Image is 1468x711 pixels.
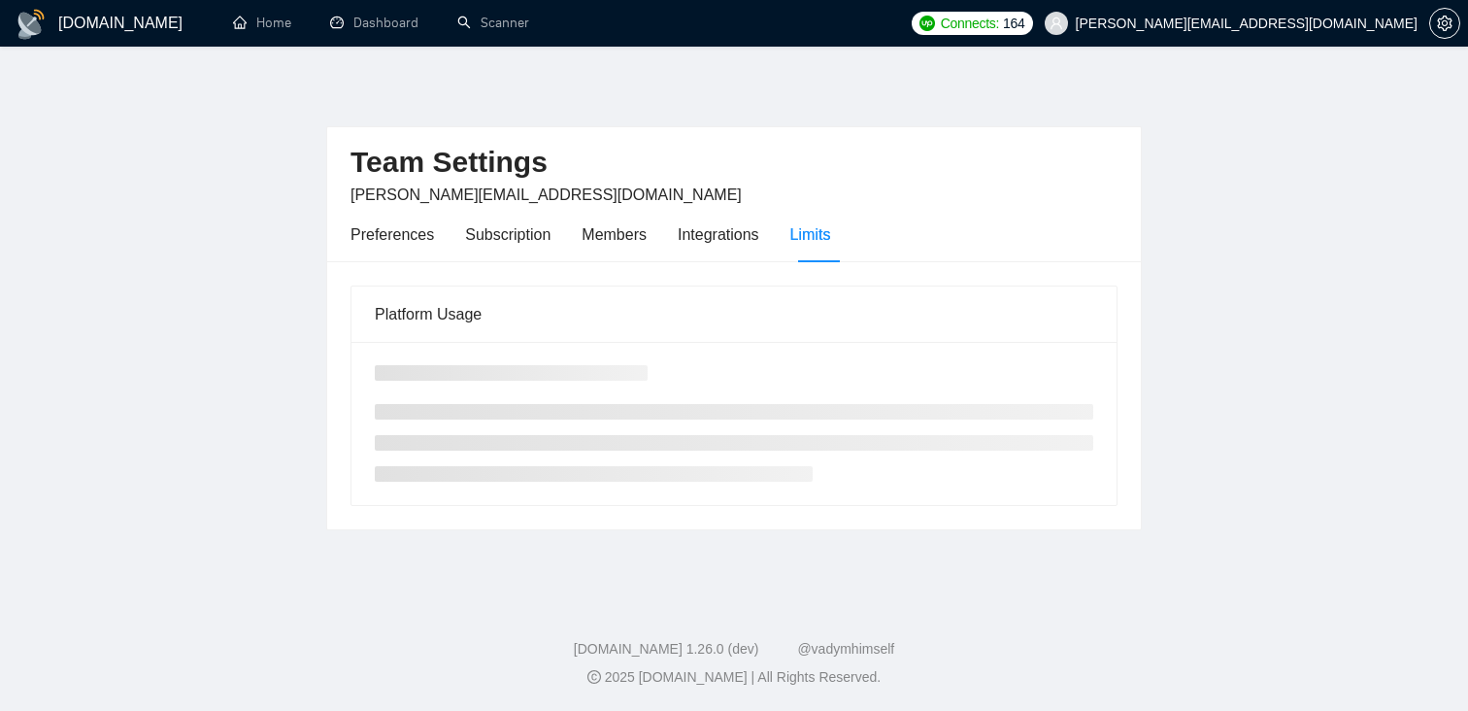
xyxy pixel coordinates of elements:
[1050,17,1063,30] span: user
[587,670,601,684] span: copyright
[375,287,1093,342] div: Platform Usage
[350,143,1118,183] h2: Team Settings
[790,222,831,247] div: Limits
[350,186,742,203] span: [PERSON_NAME][EMAIL_ADDRESS][DOMAIN_NAME]
[1429,8,1460,39] button: setting
[457,15,529,31] a: searchScanner
[16,9,47,40] img: logo
[574,641,759,657] a: [DOMAIN_NAME] 1.26.0 (dev)
[465,222,550,247] div: Subscription
[16,667,1452,688] div: 2025 [DOMAIN_NAME] | All Rights Reserved.
[919,16,935,31] img: upwork-logo.png
[233,15,291,31] a: homeHome
[1430,16,1459,31] span: setting
[1003,13,1024,34] span: 164
[797,641,894,657] a: @vadymhimself
[582,222,647,247] div: Members
[1429,16,1460,31] a: setting
[941,13,999,34] span: Connects:
[350,222,434,247] div: Preferences
[330,15,418,31] a: dashboardDashboard
[678,222,759,247] div: Integrations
